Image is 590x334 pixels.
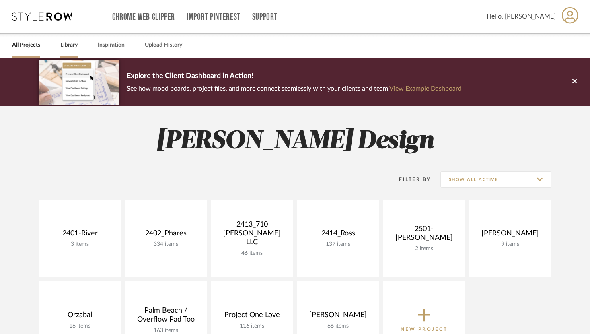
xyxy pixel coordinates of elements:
[252,14,278,21] a: Support
[145,40,182,51] a: Upload History
[487,12,556,21] span: Hello, [PERSON_NAME]
[132,306,201,327] div: Palm Beach / Overflow Pad Too
[45,241,115,248] div: 3 items
[401,325,448,333] p: New Project
[45,323,115,330] div: 16 items
[218,250,287,257] div: 46 items
[45,229,115,241] div: 2401-River
[389,85,462,92] a: View Example Dashboard
[218,220,287,250] div: 2413_710 [PERSON_NAME] LLC
[45,311,115,323] div: Orzabal
[218,323,287,330] div: 116 items
[60,40,78,51] a: Library
[390,225,459,245] div: 2501-[PERSON_NAME]
[12,40,40,51] a: All Projects
[304,311,373,323] div: [PERSON_NAME]
[127,83,462,94] p: See how mood boards, project files, and more connect seamlessly with your clients and team.
[218,311,287,323] div: Project One Love
[6,126,585,157] h2: [PERSON_NAME] Design
[98,40,125,51] a: Inspiration
[127,70,462,83] p: Explore the Client Dashboard in Action!
[304,229,373,241] div: 2414_Ross
[112,14,175,21] a: Chrome Web Clipper
[132,241,201,248] div: 334 items
[187,14,241,21] a: Import Pinterest
[132,229,201,241] div: 2402_Phares
[390,245,459,252] div: 2 items
[39,60,119,104] img: d5d033c5-7b12-40c2-a960-1ecee1989c38.png
[304,323,373,330] div: 66 items
[476,229,545,241] div: [PERSON_NAME]
[389,175,431,183] div: Filter By
[476,241,545,248] div: 9 items
[304,241,373,248] div: 137 items
[132,327,201,334] div: 163 items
